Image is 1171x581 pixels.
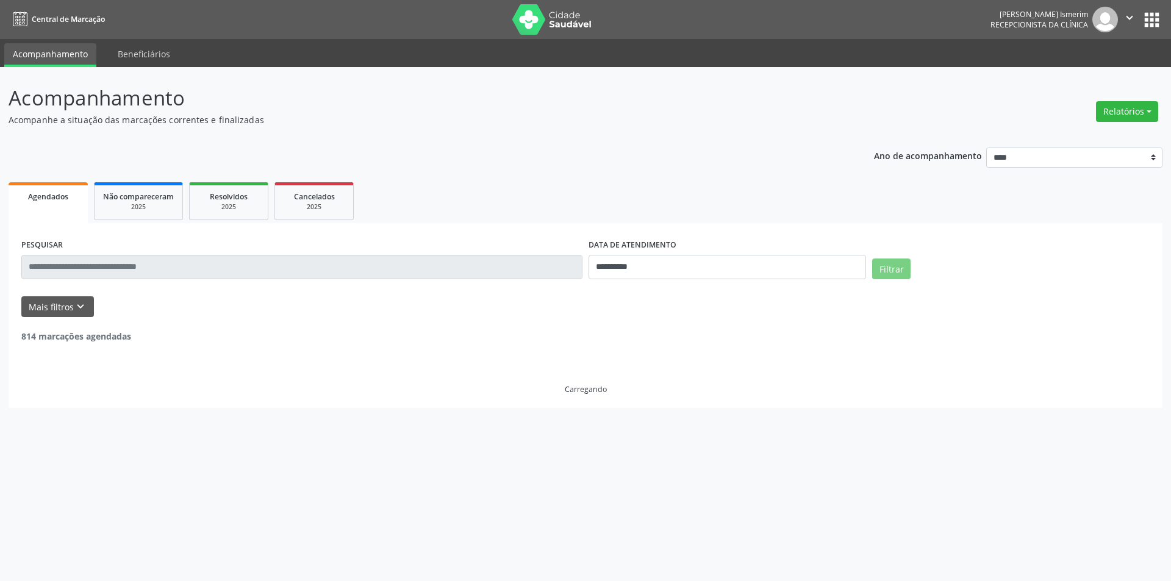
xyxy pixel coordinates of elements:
div: Carregando [565,384,607,394]
div: 2025 [103,202,174,212]
span: Recepcionista da clínica [990,20,1088,30]
p: Ano de acompanhamento [874,148,982,163]
button: Filtrar [872,258,911,279]
button: apps [1141,9,1162,30]
div: 2025 [198,202,259,212]
span: Resolvidos [210,191,248,202]
button: Mais filtroskeyboard_arrow_down [21,296,94,318]
p: Acompanhe a situação das marcações correntes e finalizadas [9,113,816,126]
button: Relatórios [1096,101,1158,122]
button:  [1118,7,1141,32]
a: Acompanhamento [4,43,96,67]
span: Agendados [28,191,68,202]
img: img [1092,7,1118,32]
div: [PERSON_NAME] Ismerim [990,9,1088,20]
strong: 814 marcações agendadas [21,330,131,342]
p: Acompanhamento [9,83,816,113]
a: Beneficiários [109,43,179,65]
label: DATA DE ATENDIMENTO [589,236,676,255]
div: 2025 [284,202,345,212]
i:  [1123,11,1136,24]
span: Central de Marcação [32,14,105,24]
label: PESQUISAR [21,236,63,255]
span: Cancelados [294,191,335,202]
i: keyboard_arrow_down [74,300,87,313]
span: Não compareceram [103,191,174,202]
a: Central de Marcação [9,9,105,29]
